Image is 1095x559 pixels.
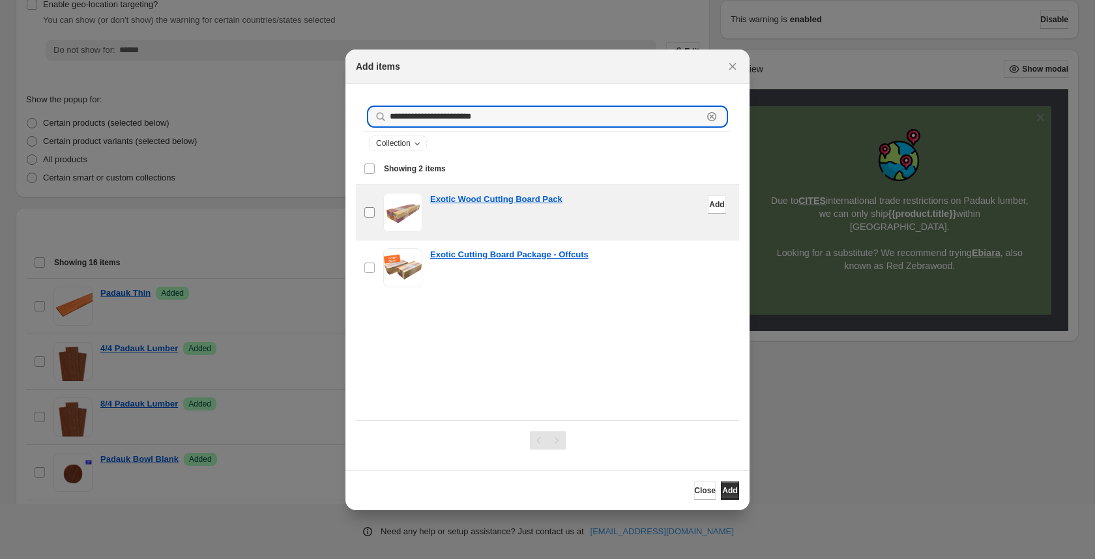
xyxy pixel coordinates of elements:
button: Close [723,57,742,76]
button: Add [721,481,739,500]
button: Add [708,195,726,214]
span: Showing 2 items [384,164,446,174]
a: Exotic Cutting Board Package - Offcuts [430,248,589,261]
button: Collection [370,136,426,150]
nav: Pagination [530,431,566,450]
span: Collection [376,138,411,149]
span: Add [709,199,724,210]
button: Clear [705,110,718,123]
a: Exotic Wood Cutting Board Pack [430,193,562,206]
span: Close [694,485,716,496]
button: Close [694,481,716,500]
h2: Add items [356,60,400,73]
span: Add [722,485,737,496]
